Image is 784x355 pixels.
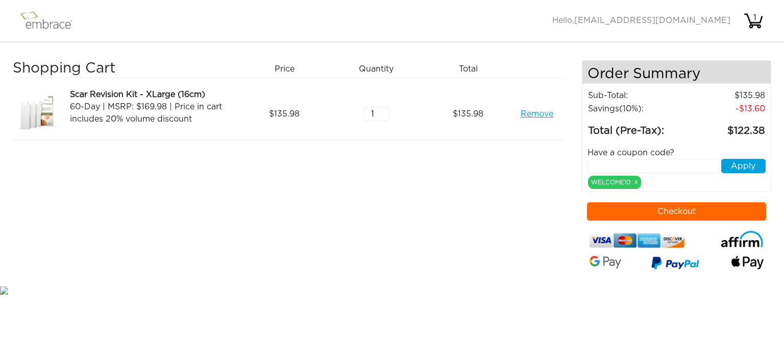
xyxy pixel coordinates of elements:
img: Google-Pay-Logo.svg [590,256,622,269]
td: Savings : [587,102,685,115]
div: Price [242,60,334,78]
div: 1 [745,12,765,24]
td: 122.38 [685,115,766,139]
img: affirm-logo.svg [721,231,764,248]
h3: Shopping Cart [13,60,235,78]
span: Quantity [359,63,394,75]
span: Hello, [552,16,730,25]
td: Sub-Total: [587,89,685,102]
td: 13.60 [685,102,766,115]
img: 3dfb6d7a-8da9-11e7-b605-02e45ca4b85b.jpeg [13,88,64,139]
a: x [634,177,638,186]
button: Apply [721,159,766,173]
span: 135.98 [269,108,300,120]
div: WELCOME10 [588,176,641,189]
span: 135.98 [453,108,483,120]
button: Checkout [587,202,767,221]
img: fullApplePay.png [731,256,764,269]
img: cart [743,11,764,31]
a: Remove [521,108,553,120]
img: paypal-v3.png [651,254,699,273]
div: Scar Revision Kit - XLarge (16cm) [70,88,235,101]
td: Total (Pre-Tax): [587,115,685,139]
h4: Order Summary [582,61,771,84]
span: (10%) [619,105,642,113]
span: [EMAIL_ADDRESS][DOMAIN_NAME] [574,16,730,25]
td: 135.98 [685,89,766,102]
img: credit-cards.png [590,231,685,251]
div: 60-Day | MSRP: $169.98 | Price in cart includes 20% volume discount [70,101,235,125]
div: Have a coupon code? [580,147,774,159]
a: 1 [743,16,764,25]
img: logo.png [18,8,84,34]
div: Total [426,60,518,78]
